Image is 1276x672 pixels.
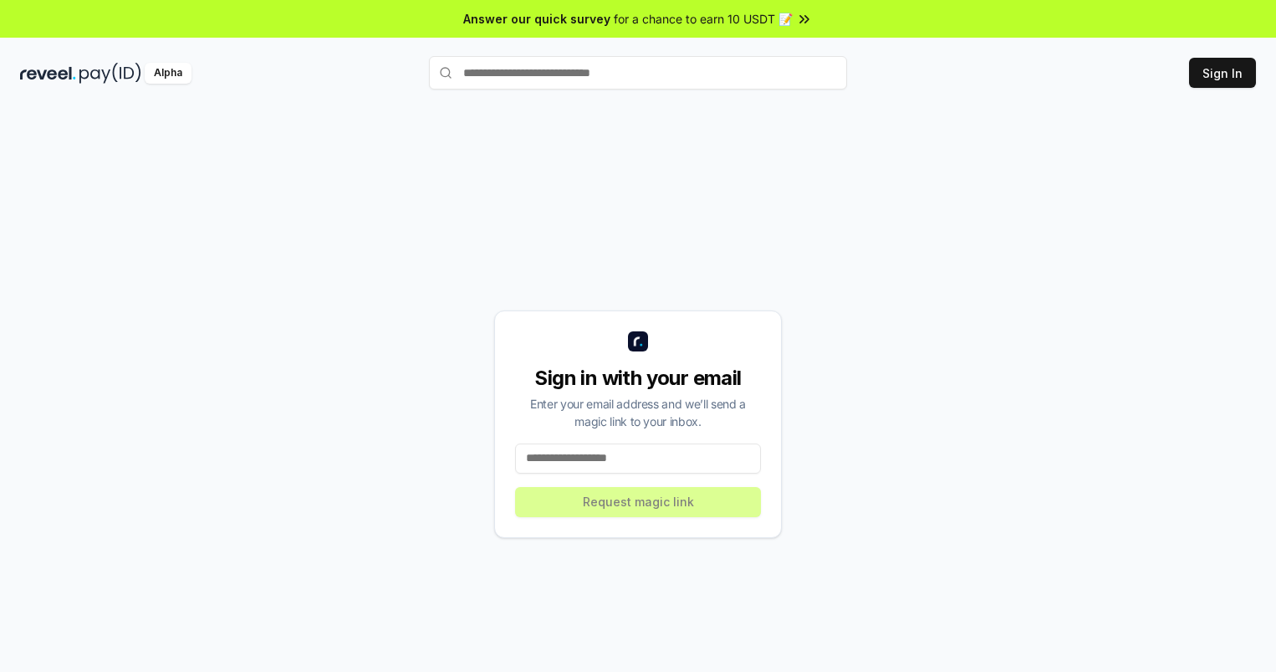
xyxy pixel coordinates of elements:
img: pay_id [79,63,141,84]
img: reveel_dark [20,63,76,84]
img: logo_small [628,331,648,351]
div: Enter your email address and we’ll send a magic link to your inbox. [515,395,761,430]
div: Sign in with your email [515,365,761,392]
span: Answer our quick survey [463,10,610,28]
span: for a chance to earn 10 USDT 📝 [614,10,793,28]
div: Alpha [145,63,191,84]
button: Sign In [1189,58,1256,88]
